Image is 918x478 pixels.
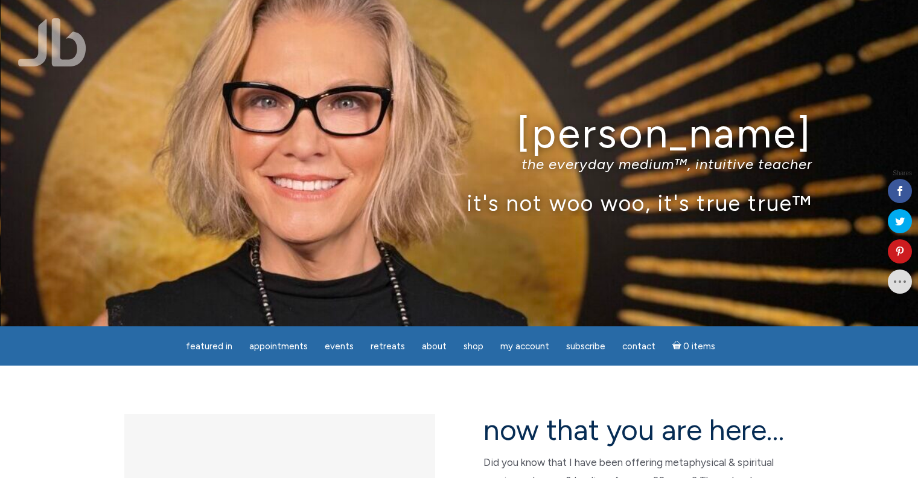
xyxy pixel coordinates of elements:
[665,334,723,358] a: Cart0 items
[249,341,308,352] span: Appointments
[622,341,655,352] span: Contact
[186,341,232,352] span: featured in
[415,335,454,358] a: About
[325,341,354,352] span: Events
[615,335,663,358] a: Contact
[242,335,315,358] a: Appointments
[566,341,605,352] span: Subscribe
[179,335,240,358] a: featured in
[464,341,483,352] span: Shop
[422,341,447,352] span: About
[672,341,684,352] i: Cart
[317,335,361,358] a: Events
[106,155,812,173] p: the everyday medium™, intuitive teacher
[106,111,812,156] h1: [PERSON_NAME]
[18,18,86,66] img: Jamie Butler. The Everyday Medium
[493,335,556,358] a: My Account
[371,341,405,352] span: Retreats
[683,342,715,351] span: 0 items
[106,190,812,216] p: it's not woo woo, it's true true™
[456,335,491,358] a: Shop
[559,335,613,358] a: Subscribe
[363,335,412,358] a: Retreats
[483,414,794,446] h2: now that you are here…
[500,341,549,352] span: My Account
[893,170,912,176] span: Shares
